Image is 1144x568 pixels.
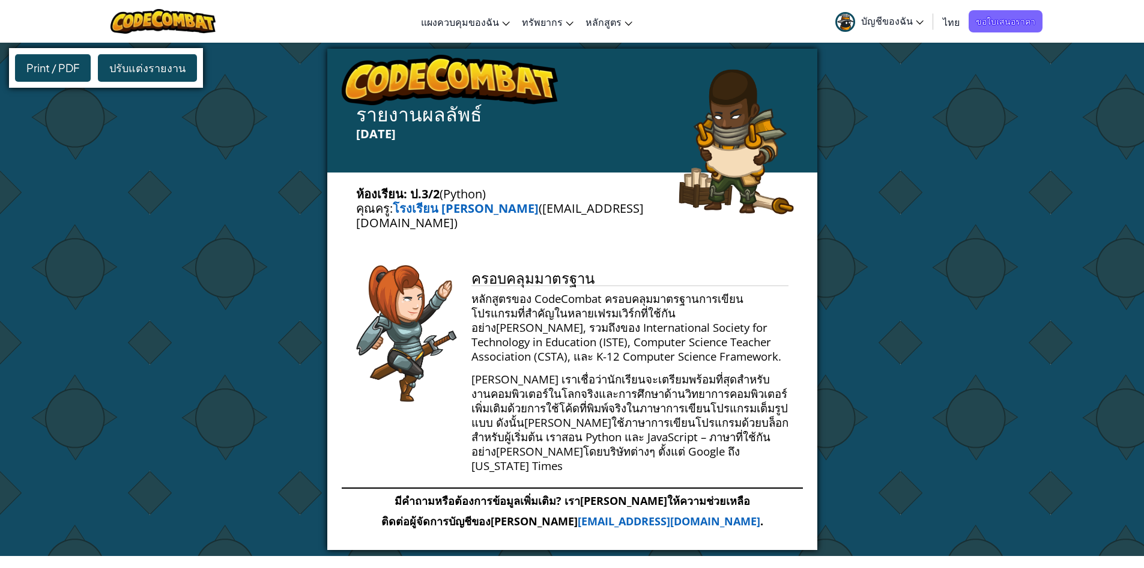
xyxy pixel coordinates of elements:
[15,54,91,82] div: Print / PDF
[356,265,457,402] img: anya.png
[109,61,186,75] span: ปรับแต่งรายงาน
[356,126,396,142] span: [DATE]
[342,55,558,105] img: logo.png
[580,5,638,38] a: หลักสูตร
[861,14,924,27] span: บัญชีของฉัน
[421,16,499,28] span: แผงควบคุมของฉัน
[110,9,216,34] img: CodeCombat logo
[943,16,960,28] span: ไทย
[356,186,407,202] span: ห้องเรียน:
[679,69,794,215] img: arryn.png
[522,16,563,28] span: ทรัพยากร
[342,105,803,124] h4: รายงานผลลัพธ์
[471,271,788,286] h1: ครอบคลุมมาตรฐาน
[410,186,440,202] b: ป.3/2
[829,2,930,40] a: บัญชีของฉัน
[342,495,803,507] p: มีคำถามหรือต้องการข้อมูลเพิ่มเติม? เรา[PERSON_NAME]ให้ความช่วยเหลือ
[393,200,539,216] a: โรงเรียน [PERSON_NAME]
[356,200,644,231] span: ([EMAIL_ADDRESS][DOMAIN_NAME])
[342,515,803,527] p: ติดต่อผู้จัดการบัญชีของ[PERSON_NAME] .
[578,514,760,528] a: [EMAIL_ADDRESS][DOMAIN_NAME]
[969,10,1043,32] a: ขอใบเสนอราคา
[516,5,580,38] a: ทรัพยากร
[415,5,516,38] a: แผงควบคุมของฉัน
[440,186,486,202] span: (Python)
[356,200,393,216] span: คุณครู:
[471,372,788,473] p: [PERSON_NAME] เราเชื่อว่านักเรียนจะเตรียมพร้อมที่สุดสำหรับงานคอมพิวเตอร์ในโลกจริงและการศึกษาด้านว...
[937,5,966,38] a: ไทย
[835,12,855,32] img: avatar
[471,292,788,364] p: หลักสูตรของ CodeCombat ครอบคลุมมาตรฐานการเขียนโปรแกรมที่สำคัญในหลายเฟรมเวิร์กที่ใช้กันอย่าง[PERSO...
[586,16,622,28] span: หลักสูตร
